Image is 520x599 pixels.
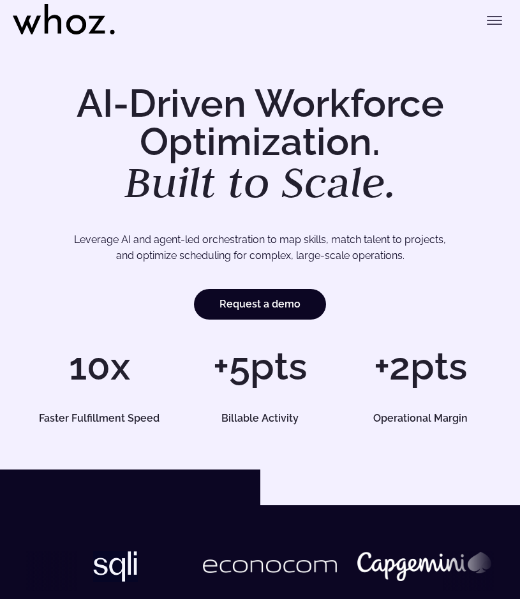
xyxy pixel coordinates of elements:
[346,347,494,385] h1: +2pts
[186,347,334,385] h1: +5pts
[49,232,472,264] p: Leverage AI and agent-led orchestration to map skills, match talent to projects, and optimize sch...
[33,413,167,424] h5: Faster Fulfillment Speed
[482,8,507,33] button: Toggle menu
[354,413,487,424] h5: Operational Margin
[124,154,396,210] em: Built to Scale.
[26,84,494,204] h1: AI-Driven Workforce Optimization.
[193,413,327,424] h5: Billable Activity
[26,347,174,385] h1: 10x
[194,289,326,320] a: Request a demo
